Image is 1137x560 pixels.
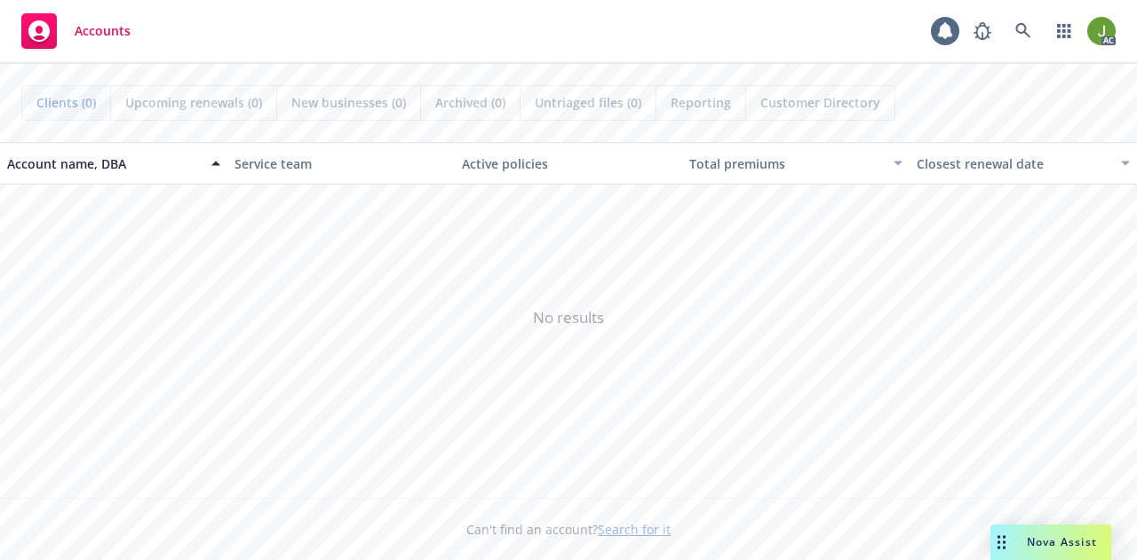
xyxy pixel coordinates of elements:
span: Upcoming renewals (0) [125,93,262,112]
a: Report a Bug [965,13,1000,49]
button: Closest renewal date [910,142,1137,185]
a: Switch app [1046,13,1082,49]
span: New businesses (0) [291,93,406,112]
div: Total premiums [689,154,883,173]
button: Service team [227,142,455,185]
div: Closest renewal date [917,154,1110,173]
a: Search [1006,13,1041,49]
span: Can't find an account? [466,520,671,539]
span: Accounts [75,24,131,38]
span: Reporting [671,93,731,112]
span: Archived (0) [435,93,505,112]
div: Active policies [462,154,675,173]
span: Nova Assist [1027,534,1097,549]
span: Clients (0) [36,93,96,112]
a: Accounts [14,6,138,56]
div: Account name, DBA [7,154,201,173]
a: Search for it [598,521,671,538]
div: Drag to move [990,525,1013,560]
span: Customer Directory [760,93,880,112]
div: Service team [235,154,448,173]
button: Total premiums [682,142,910,185]
button: Nova Assist [990,525,1111,560]
button: Active policies [455,142,682,185]
span: Untriaged files (0) [535,93,641,112]
img: photo [1087,17,1116,45]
